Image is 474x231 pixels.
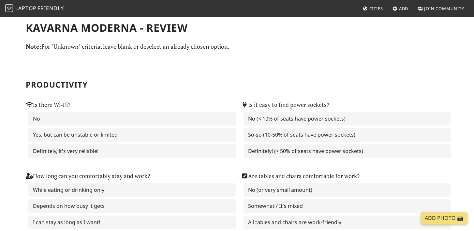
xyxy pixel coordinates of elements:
label: So-so (10-50% of seats have power sockets) [244,128,451,142]
span: Join Community [424,6,464,11]
a: Add Photo 📸 [421,212,467,224]
p: For "Unknown" criteria, leave blank or deselect an already chosen option. [26,42,448,51]
strong: Note: [26,42,41,50]
label: Definitely! (> 50% of seats have power sockets) [244,144,451,158]
label: I can stay as long as I want! [28,216,236,229]
label: All tables and chairs are work-friendly! [244,216,451,229]
label: Definitely, it's very reliable! [28,144,236,158]
a: LaptopFriendly LaptopFriendly [5,3,64,14]
span: Laptop [15,5,37,12]
label: No (or very small amount) [244,183,451,197]
a: Add [390,3,411,14]
a: Join Community [415,3,467,14]
span: Add [399,6,408,11]
label: Yes, but can be unstable or limited [28,128,236,142]
img: LaptopFriendly [5,4,13,12]
span: Friendly [37,5,64,12]
h1: Kavarna Moderna - Review [26,22,448,34]
label: No [28,112,236,126]
h2: Productivity [26,80,448,90]
label: No (< 10% of seats have power sockets) [244,112,451,126]
label: Somewhat / It's mixed [244,199,451,213]
a: Cities [360,3,386,14]
label: Is there Wi-Fi? [26,100,70,109]
label: Depends on how busy it gets [28,199,236,213]
label: How long can you comfortably stay and work? [26,172,150,181]
span: Cities [369,6,383,11]
label: Are tables and chairs comfortable for work? [241,172,360,181]
label: Is it easy to find power sockets? [241,100,329,109]
label: While eating or drinking only [28,183,236,197]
